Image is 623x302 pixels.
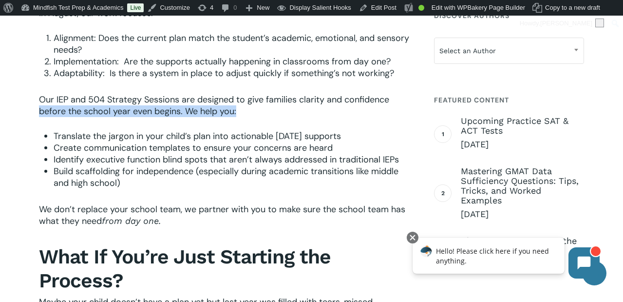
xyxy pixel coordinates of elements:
span: Adaptability: Is there a system in place to adjust quickly if something’s not working? [54,67,394,79]
a: Howdy, [516,16,608,31]
span: Translate the jargon in your child’s plan into actionable [DATE] supports [54,130,341,142]
span: Implementation: Are the supports actually happening in classrooms from day one? [54,56,391,67]
a: Upcoming Practice SAT & ACT Tests [DATE] [461,116,584,150]
span: We don’t replace your school team, we partner with you to make sure the school team has what they... [39,203,405,227]
span: Alignment: Does the current plan match the student’s academic, emotional, and sensory needs? [54,32,409,56]
span: [DATE] [461,139,584,150]
span: [PERSON_NAME] [540,20,592,27]
span: Our IEP and 504 Strategy Sessions are designed to give families clarity and confidence before the... [39,94,389,117]
span: from day one. [102,216,161,226]
span: Identify executive function blind spots that aren’t always addressed in traditional IEPs [54,154,399,165]
b: What If You’re Just Starting the Process? [39,245,331,292]
span: Build scaffolding for independence (especially during academic transitions like middle and high s... [54,165,398,189]
span: Mastering GMAT Data Sufficiency Questions: Tips, Tricks, and Worked Examples [461,166,584,205]
span: Select an Author [434,40,584,61]
span: [DATE] [461,208,584,220]
div: Good [418,5,424,11]
a: Live [127,3,144,12]
span: Select an Author [434,38,584,64]
h4: Featured Content [434,91,584,109]
span: Create communication templates to ensure your concerns are heard [54,142,333,154]
h4: Discover Authors [434,7,584,24]
iframe: Chatbot [402,230,609,288]
span: Upcoming Practice SAT & ACT Tests [461,116,584,136]
a: Mastering GMAT Data Sufficiency Questions: Tips, Tricks, and Worked Examples [DATE] [461,166,584,220]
